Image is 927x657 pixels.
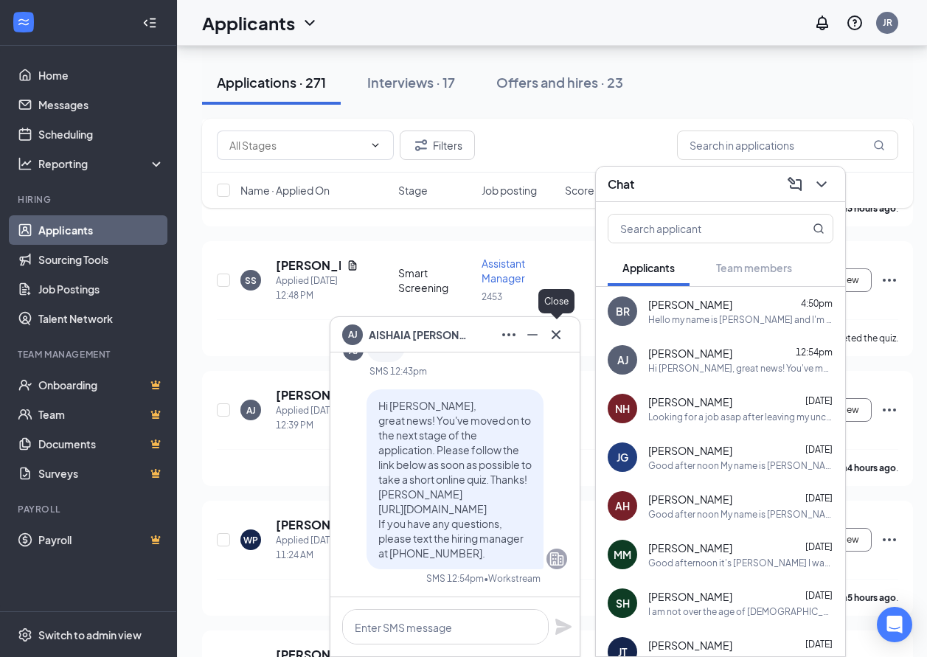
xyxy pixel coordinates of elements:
[648,589,732,604] span: [PERSON_NAME]
[38,90,164,119] a: Messages
[648,346,732,361] span: [PERSON_NAME]
[877,607,912,642] div: Open Intercom Messenger
[801,298,833,309] span: 4:50pm
[805,639,833,650] span: [DATE]
[276,257,341,274] h5: [PERSON_NAME]
[813,175,830,193] svg: ChevronDown
[301,14,319,32] svg: ChevronDown
[648,459,833,472] div: Good after noon My name is [PERSON_NAME] am the manger of our [PERSON_NAME]. location.. i was won...
[648,492,732,507] span: [PERSON_NAME]
[648,605,833,618] div: I am not over the age of [DEMOGRAPHIC_DATA] will that stop me from being hired
[716,261,792,274] span: Team members
[648,394,732,409] span: [PERSON_NAME]
[796,347,833,358] span: 12:54pm
[813,14,831,32] svg: Notifications
[484,572,541,585] span: • Workstream
[847,592,896,603] b: 5 hours ago
[805,590,833,601] span: [DATE]
[608,215,783,243] input: Search applicant
[547,326,565,344] svg: Cross
[229,137,364,153] input: All Stages
[548,550,566,568] svg: Company
[18,628,32,642] svg: Settings
[38,274,164,304] a: Job Postings
[276,517,341,533] h5: [PERSON_NAME]
[614,547,631,562] div: MM
[616,596,630,611] div: SH
[412,136,430,154] svg: Filter
[38,119,164,149] a: Scheduling
[38,370,164,400] a: OnboardingCrown
[846,14,864,32] svg: QuestionInfo
[615,498,630,513] div: AH
[38,215,164,245] a: Applicants
[805,444,833,455] span: [DATE]
[482,183,537,198] span: Job posting
[881,401,898,419] svg: Ellipses
[240,183,330,198] span: Name · Applied On
[648,411,833,423] div: Looking for a job asap after leaving my uncles shop
[276,403,358,433] div: Applied [DATE] 12:39 PM
[813,223,824,234] svg: MagnifyingGlass
[648,443,732,458] span: [PERSON_NAME]
[648,313,833,326] div: Hello my name is [PERSON_NAME] and I'm and the manager of our [PERSON_NAME][GEOGRAPHIC_DATA] loca...
[369,327,472,343] span: AISHAIA [PERSON_NAME]
[500,326,518,344] svg: Ellipses
[881,531,898,549] svg: Ellipses
[38,400,164,429] a: TeamCrown
[38,628,142,642] div: Switch to admin view
[873,139,885,151] svg: MagnifyingGlass
[38,429,164,459] a: DocumentsCrown
[648,540,732,555] span: [PERSON_NAME]
[217,73,326,91] div: Applications · 271
[276,533,358,563] div: Applied [DATE] 11:24 AM
[18,193,162,206] div: Hiring
[496,73,623,91] div: Offers and hires · 23
[482,291,502,302] span: 2453
[805,395,833,406] span: [DATE]
[202,10,295,35] h1: Applicants
[648,297,732,312] span: [PERSON_NAME]
[648,638,732,653] span: [PERSON_NAME]
[805,541,833,552] span: [DATE]
[524,326,541,344] svg: Minimize
[276,274,358,303] div: Applied [DATE] 12:48 PM
[398,183,428,198] span: Stage
[142,15,157,30] svg: Collapse
[18,156,32,171] svg: Analysis
[378,399,532,560] span: Hi [PERSON_NAME], great news! You've moved on to the next stage of the application. Please follow...
[18,348,162,361] div: Team Management
[38,60,164,90] a: Home
[648,557,833,569] div: Good afternoon it's [PERSON_NAME] I was just wondering when you available to interview
[810,173,833,196] button: ChevronDown
[648,362,833,375] div: Hi [PERSON_NAME], great news! You've moved on to the next stage of the application. Please follow...
[276,387,341,403] h5: [PERSON_NAME]
[245,274,257,287] div: SS
[369,139,381,151] svg: ChevronDown
[847,462,896,473] b: 4 hours ago
[565,183,594,198] span: Score
[677,131,898,160] input: Search in applications
[615,401,630,416] div: NH
[400,131,475,160] button: Filter Filters
[555,618,572,636] svg: Plane
[616,304,630,319] div: BR
[521,323,544,347] button: Minimize
[622,261,675,274] span: Applicants
[482,257,525,285] span: Assistant Manager
[38,245,164,274] a: Sourcing Tools
[246,404,256,417] div: AJ
[881,271,898,289] svg: Ellipses
[617,352,628,367] div: AJ
[18,503,162,515] div: Payroll
[369,365,427,378] div: SMS 12:43pm
[617,450,628,465] div: JG
[805,493,833,504] span: [DATE]
[426,572,484,585] div: SMS 12:54pm
[38,525,164,555] a: PayrollCrown
[648,508,833,521] div: Good after noon My name is [PERSON_NAME] am the manger of our [PERSON_NAME]. location.. i was won...
[544,323,568,347] button: Cross
[883,16,892,29] div: JR
[347,260,358,271] svg: Document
